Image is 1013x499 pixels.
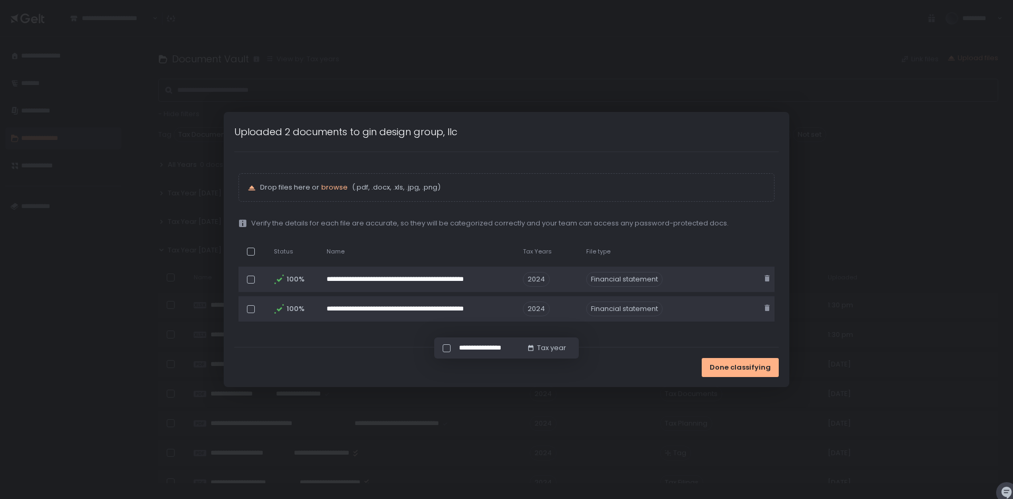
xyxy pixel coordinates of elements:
div: Financial statement [586,302,663,316]
button: Tax year [527,343,566,353]
span: 2024 [523,302,550,316]
span: (.pdf, .docx, .xls, .jpg, .png) [350,183,441,192]
span: Done classifying [710,363,771,372]
h1: Uploaded 2 documents to gin design group, llc [234,125,457,139]
span: File type [586,248,610,256]
span: Status [274,248,293,256]
span: 100% [286,275,303,284]
span: browse [321,182,348,192]
p: Drop files here or [260,183,766,192]
span: Tax Years [523,248,552,256]
div: Financial statement [586,272,663,287]
button: Done classifying [702,358,779,377]
span: 2024 [523,272,550,287]
span: Name [327,248,345,256]
span: Verify the details for each file are accurate, so they will be categorized correctly and your tea... [251,219,729,228]
button: browse [321,183,348,192]
span: 100% [286,304,303,314]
